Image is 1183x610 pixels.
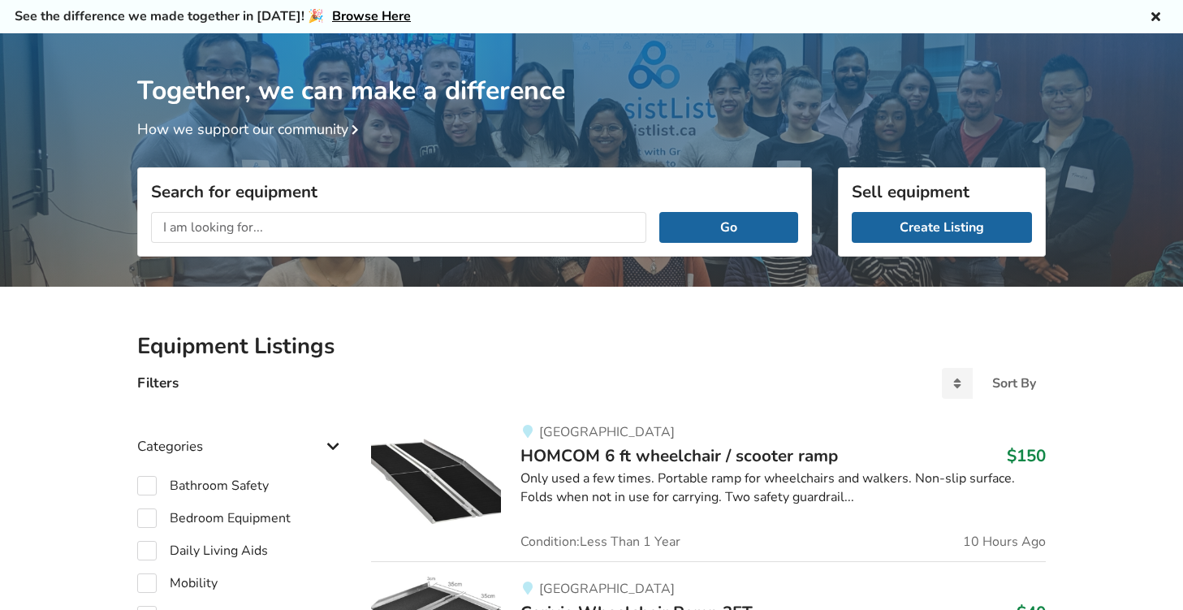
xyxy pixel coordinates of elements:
[151,212,646,243] input: I am looking for...
[539,580,675,598] span: [GEOGRAPHIC_DATA]
[137,405,345,463] div: Categories
[137,33,1046,107] h1: Together, we can make a difference
[852,181,1032,202] h3: Sell equipment
[520,535,680,548] span: Condition: Less Than 1 Year
[371,418,1046,561] a: mobility-homcom 6 ft wheelchair / scooter ramp[GEOGRAPHIC_DATA]HOMCOM 6 ft wheelchair / scooter r...
[992,377,1036,390] div: Sort By
[151,181,798,202] h3: Search for equipment
[852,212,1032,243] a: Create Listing
[520,444,838,467] span: HOMCOM 6 ft wheelchair / scooter ramp
[137,332,1046,361] h2: Equipment Listings
[137,508,291,528] label: Bedroom Equipment
[137,573,218,593] label: Mobility
[963,535,1046,548] span: 10 Hours Ago
[137,374,179,392] h4: Filters
[520,469,1046,507] div: Only used a few times. Portable ramp for wheelchairs and walkers. Non-slip surface. Folds when no...
[371,418,501,548] img: mobility-homcom 6 ft wheelchair / scooter ramp
[332,7,411,25] a: Browse Here
[137,119,365,139] a: How we support our community
[659,212,798,243] button: Go
[539,423,675,441] span: [GEOGRAPHIC_DATA]
[1007,445,1046,466] h3: $150
[137,476,269,495] label: Bathroom Safety
[15,8,411,25] h5: See the difference we made together in [DATE]! 🎉
[137,541,268,560] label: Daily Living Aids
